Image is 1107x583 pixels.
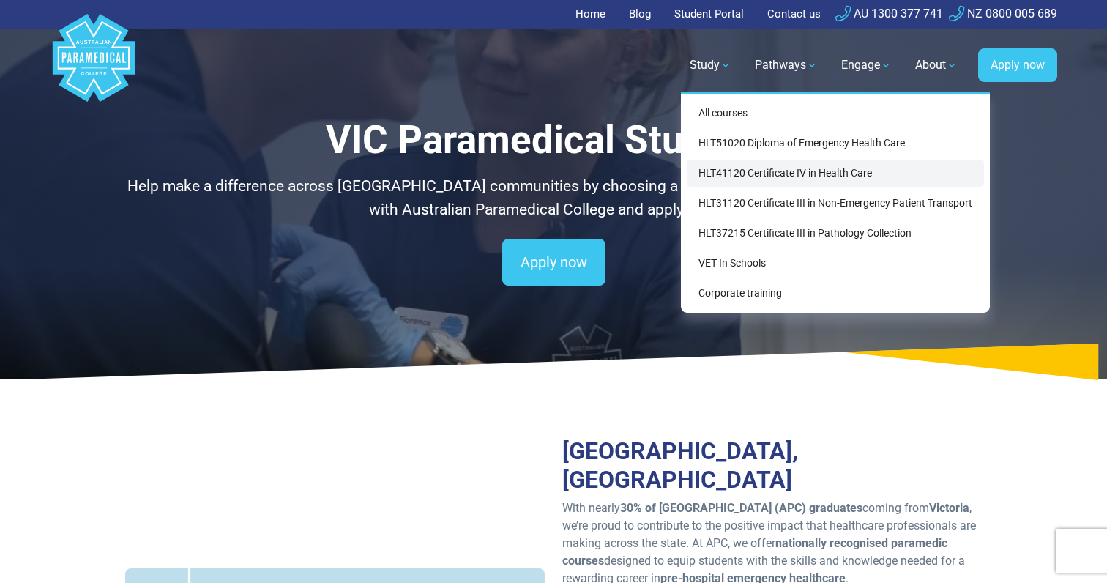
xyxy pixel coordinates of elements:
a: Study [681,45,740,86]
a: HLT41120 Certificate IV in Health Care [687,160,984,187]
a: NZ 0800 005 689 [949,7,1057,21]
a: HLT37215 Certificate III in Pathology Collection [687,220,984,247]
a: Australian Paramedical College [50,29,138,103]
strong: Victoria [929,501,969,515]
strong: 30% of [GEOGRAPHIC_DATA] (APC) graduates [620,501,862,515]
a: All courses [687,100,984,127]
a: Apply now [978,48,1057,82]
a: HLT51020 Diploma of Emergency Health Care [687,130,984,157]
h2: [GEOGRAPHIC_DATA], [GEOGRAPHIC_DATA] [562,437,982,494]
a: Pathways [746,45,827,86]
p: Help make a difference across [GEOGRAPHIC_DATA] communities by choosing a career in prehospital h... [125,175,982,221]
h1: VIC Paramedical Students [125,117,982,163]
a: HLT31120 Certificate III in Non-Emergency Patient Transport [687,190,984,217]
a: VET In Schools [687,250,984,277]
a: Corporate training [687,280,984,307]
a: Apply now [502,239,605,286]
div: Study [681,92,990,313]
a: AU 1300 377 741 [835,7,943,21]
a: Engage [832,45,901,86]
a: About [906,45,966,86]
